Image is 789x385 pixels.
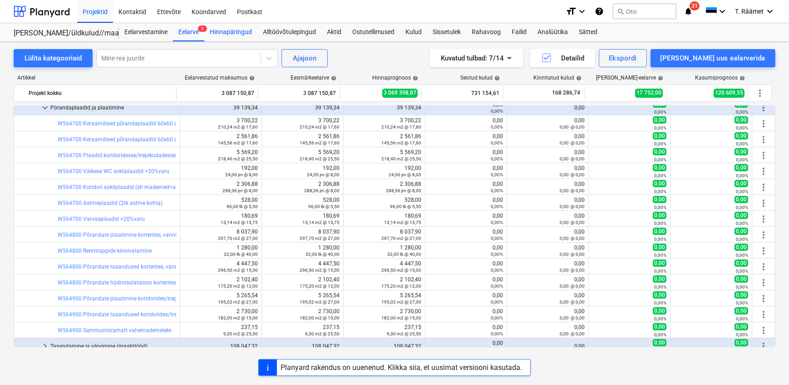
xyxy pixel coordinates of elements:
small: 0,00% [736,285,748,290]
small: 145,56 m2 @ 17,60 [300,140,340,145]
span: help [493,75,500,81]
span: Rohkem tegevusi [758,293,769,304]
a: W564800 Põrandate tasandused korterites, vannituba + esik [58,264,206,270]
div: 0,00 [429,245,503,257]
a: Failid [506,23,532,41]
small: 24,00 jm @ 8,00 [225,172,258,177]
small: 96,00 tk @ 5,50 [390,204,421,209]
small: 218,40 m2 @ 25,50 [300,156,340,161]
small: 0,00% [736,237,748,242]
small: 0,00% [736,269,748,274]
div: 39 139,34 [184,105,258,111]
small: 0,00% [654,173,666,178]
small: 0,00% [491,156,503,161]
small: 0,00% [491,125,503,130]
small: 0,00% [736,141,748,146]
div: Artikkel [14,75,177,81]
small: 296,50 m2 @ 15,00 [218,268,258,273]
small: 297,70 m2 @ 27,00 [300,236,340,241]
button: Ajajoon [281,49,328,67]
div: 5 569,20 [266,149,340,162]
div: 237,15 [266,324,340,337]
div: 0,00 [429,133,503,146]
div: 0,00 [511,181,585,194]
small: 0,00% [491,140,503,145]
div: 2 730,00 [266,308,340,321]
button: Lülita kategooriaid [14,49,93,67]
div: 731 154,61 [425,86,499,100]
small: 0,00 @ 0,00 [560,268,585,273]
span: 0,00 [653,196,666,203]
div: 5 265,54 [184,292,258,305]
small: 9,30 m2 @ 25,50 [305,331,340,336]
small: 32,00 tk @ 40,00 [387,252,421,257]
a: Sissetulek [427,23,466,41]
div: Ekspordi [609,52,636,64]
button: Kuvatud tulbad:7/14 [430,49,523,67]
a: W564900 Põrandate plaatimine koridorides/trepikodades (sh sokkel) [58,295,227,302]
div: 1 280,00 [347,245,421,257]
small: 0,00% [736,316,748,321]
div: 180,69 [347,213,421,225]
span: 0,00 [653,212,666,219]
div: Kinnitatud kulud [533,75,582,81]
span: help [247,75,255,81]
a: Sätted [573,23,603,41]
div: 39 139,34 [347,105,421,111]
small: 0,00% [654,316,666,321]
small: 195,02 m2 @ 27,00 [300,300,340,305]
small: 182,00 m2 @ 15,00 [300,315,340,320]
small: 195,02 m2 @ 27,00 [218,300,258,305]
small: 24,00 jm @ 8,00 [307,172,340,177]
div: Eelarvestamine [119,23,173,41]
div: 237,15 [347,324,421,337]
div: 0,00 [429,260,503,273]
a: Eelarve3 [173,23,204,41]
small: 13,14 m2 @ 13,75 [221,220,258,225]
a: Analüütika [532,23,573,41]
div: Eesmärkeelarve [291,75,336,81]
small: 0,00% [736,300,748,305]
a: W564700 Keraamilised põrandaplaadid 60x60 cm (esikud) -aff. +20%varu [58,136,240,143]
small: 297,70 m2 @ 27,00 [218,236,258,241]
small: 0,00 @ 0,00 [560,140,585,145]
small: 0,00 @ 0,00 [560,125,585,130]
button: Ekspordi [599,49,646,67]
span: 0,00 [735,132,748,140]
div: 5 569,20 [347,149,421,162]
a: W564800 Renntrappide kinnivalamine [58,248,152,254]
small: 175,20 m2 @ 12,00 [300,284,340,289]
span: 0,00 [735,116,748,124]
span: Rohkem tegevusi [758,309,769,320]
small: 288,36 jm @ 8,00 [386,188,421,193]
div: Põrandaplaadid ja plaatimine [50,100,176,115]
a: W564900 Sammumüramatt vahemademetele [58,327,171,334]
span: 0,00 [653,164,666,171]
div: 3 700,22 [266,117,340,130]
span: 0,00 [653,132,666,140]
div: 2 102,40 [266,276,340,289]
a: W564800 Põrandate plaatimine korterites, vannituba + esik + WC sokkel [58,232,235,238]
div: Projekt kokku [29,86,173,100]
div: 528,00 [184,197,258,210]
small: 218,40 m2 @ 25,50 [381,156,421,161]
small: 32,00 tk @ 40,00 [306,252,340,257]
div: 4 447,50 [184,260,258,273]
span: 0,00 [735,291,748,299]
small: 297,70 m2 @ 27,00 [381,236,421,241]
div: Rahavoog [466,23,506,41]
div: 0,00 [429,276,503,289]
small: 0,00% [491,172,503,177]
small: 0,00% [491,236,503,241]
span: 168 286,74 [551,89,581,97]
small: 0,00% [654,189,666,194]
a: W564700 Astmeplaadid (2tk astme kohta) [58,200,163,206]
span: Rohkem tegevusi [758,166,769,177]
small: 0,00% [654,300,666,305]
span: Rohkem tegevusi [758,341,769,352]
div: 0,00 [511,276,585,289]
small: 32,00 tk @ 40,00 [224,252,258,257]
small: 0,00% [736,173,748,178]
